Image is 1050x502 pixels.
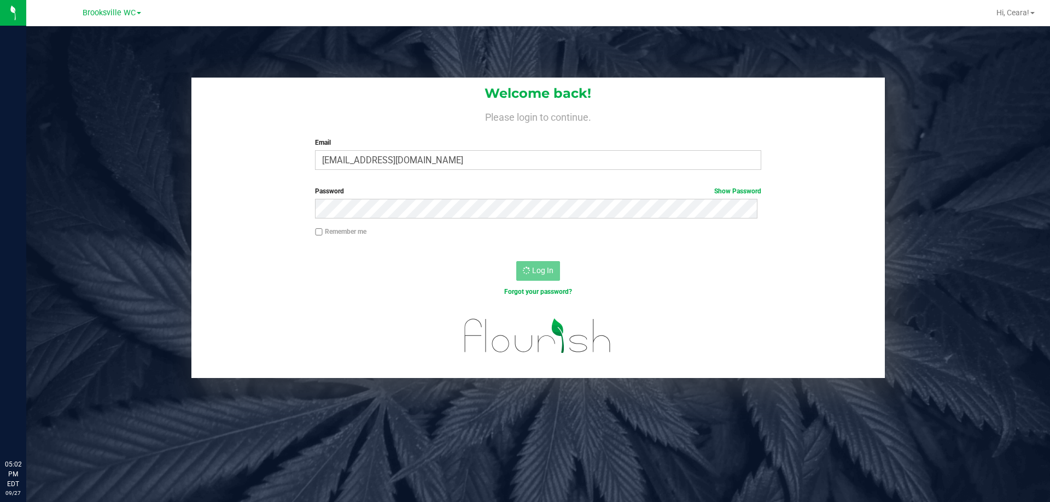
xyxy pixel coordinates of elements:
[315,228,323,236] input: Remember me
[516,261,560,281] button: Log In
[315,138,761,147] label: Email
[532,266,553,275] span: Log In
[714,187,761,195] a: Show Password
[315,187,344,195] span: Password
[315,227,366,237] label: Remember me
[996,8,1029,17] span: Hi, Ceara!
[451,308,625,364] img: flourish_logo.svg
[5,489,21,497] p: 09/27
[191,109,885,122] h4: Please login to continue.
[504,288,572,296] a: Forgot your password?
[5,459,21,489] p: 05:02 PM EDT
[83,8,136,17] span: Brooksville WC
[191,86,885,101] h1: Welcome back!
